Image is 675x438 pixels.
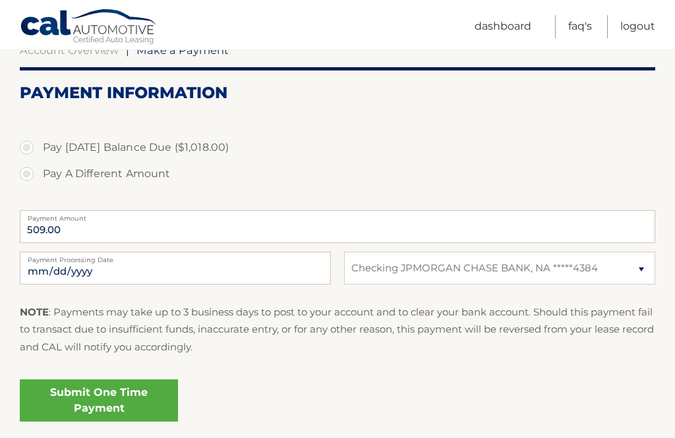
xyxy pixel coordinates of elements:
[136,43,229,57] span: Make a Payment
[475,15,531,38] a: Dashboard
[620,15,655,38] a: Logout
[20,306,49,318] strong: NOTE
[20,252,331,285] input: Payment Date
[20,304,655,356] p: : Payments may take up to 3 business days to post to your account and to clear your bank account....
[20,43,119,57] a: Account Overview
[568,15,592,38] a: FAQ's
[20,134,655,161] label: Pay [DATE] Balance Due ($1,018.00)
[20,210,655,243] input: Payment Amount
[126,43,129,57] span: |
[20,210,655,221] label: Payment Amount
[20,83,655,103] h2: Payment Information
[20,252,331,262] label: Payment Processing Date
[20,9,158,47] a: Cal Automotive
[20,161,655,187] label: Pay A Different Amount
[20,379,178,422] a: Submit One Time Payment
